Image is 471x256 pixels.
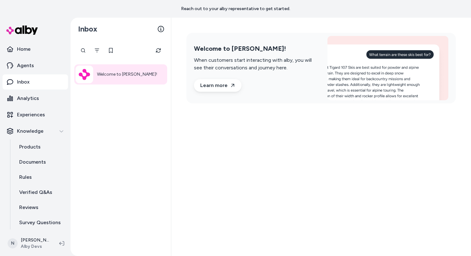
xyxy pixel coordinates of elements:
a: Analytics [3,91,68,106]
p: Reviews [19,204,38,211]
a: Agents [3,58,68,73]
a: Survey Questions [13,215,68,230]
button: Refresh [152,44,165,57]
p: Agents [17,62,34,69]
span: Alby Devs [21,243,49,250]
a: Verified Q&As [13,185,68,200]
p: Inbox [17,78,30,86]
span: N [8,238,18,248]
a: Documents [13,154,68,170]
p: Welcome to [PERSON_NAME]! [97,71,157,78]
p: When customers start interacting with alby, you will see their conversations and journey here. [194,56,320,72]
a: Experiences [3,107,68,122]
p: Experiences [17,111,45,119]
a: Inbox [3,74,68,90]
a: Products [13,139,68,154]
p: Analytics [17,95,39,102]
img: Welcome to alby! [327,36,448,100]
button: Filter [91,44,103,57]
p: Products [19,143,41,151]
h2: Welcome to [PERSON_NAME]! [194,45,320,53]
p: Survey Questions [19,219,61,226]
img: Alby [79,69,90,80]
a: Learn more [194,79,241,92]
a: Home [3,42,68,57]
p: Reach out to your alby representative to get started. [181,6,290,12]
img: alby Logo [6,26,38,35]
h2: Inbox [78,24,97,34]
p: Rules [19,173,32,181]
a: Rules [13,170,68,185]
button: N[PERSON_NAME]Alby Devs [4,233,54,253]
p: Home [17,45,31,53]
p: Verified Q&As [19,189,52,196]
p: [PERSON_NAME] [21,237,49,243]
p: Documents [19,158,46,166]
a: Reviews [13,200,68,215]
p: Knowledge [17,127,43,135]
button: Knowledge [3,124,68,139]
